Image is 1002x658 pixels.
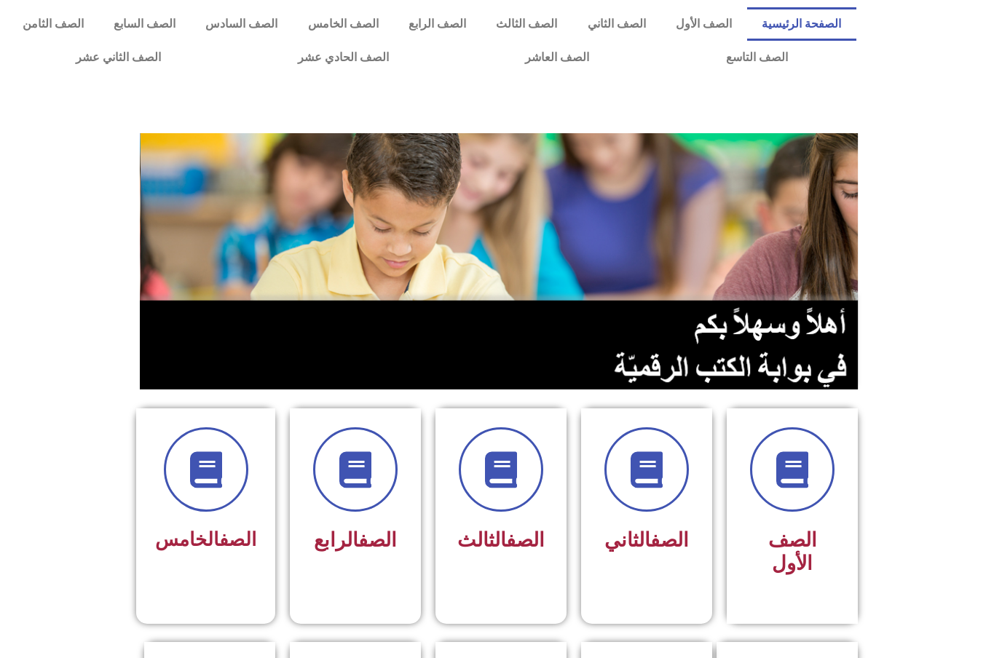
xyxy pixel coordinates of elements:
[98,7,190,41] a: الصف السابع
[660,7,746,41] a: الصف الأول
[358,528,397,552] a: الصف
[155,528,256,550] span: الخامس
[191,7,293,41] a: الصف السادس
[457,528,545,552] span: الثالث
[293,7,393,41] a: الصف الخامس
[572,7,660,41] a: الصف الثاني
[658,41,856,74] a: الصف التاسع
[229,41,457,74] a: الصف الحادي عشر
[747,7,856,41] a: الصفحة الرئيسية
[604,528,689,552] span: الثاني
[768,528,817,575] span: الصف الأول
[7,7,98,41] a: الصف الثامن
[7,41,229,74] a: الصف الثاني عشر
[393,7,481,41] a: الصف الرابع
[481,7,572,41] a: الصف الثالث
[314,528,397,552] span: الرابع
[219,528,256,550] a: الصف
[457,41,658,74] a: الصف العاشر
[650,528,689,552] a: الصف
[506,528,545,552] a: الصف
